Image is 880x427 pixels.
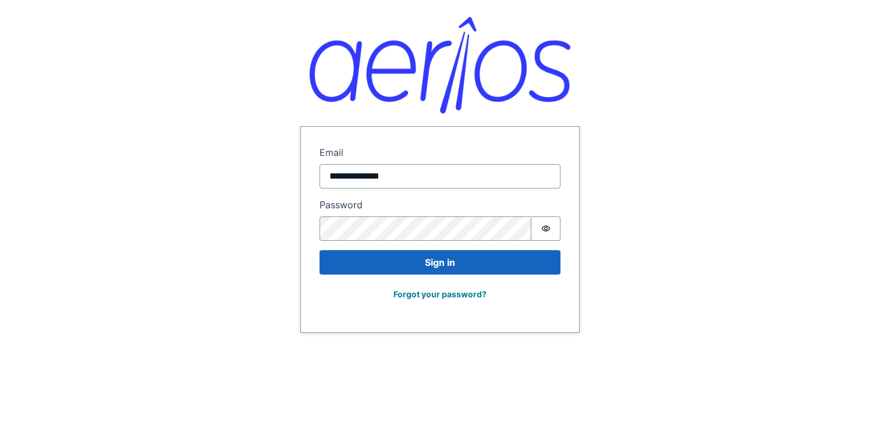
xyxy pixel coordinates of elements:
[531,216,560,241] button: Show password
[320,145,560,159] label: Email
[320,198,560,212] label: Password
[310,17,570,113] img: Aerios logo
[320,250,560,275] button: Sign in
[386,284,494,304] button: Forgot your password?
